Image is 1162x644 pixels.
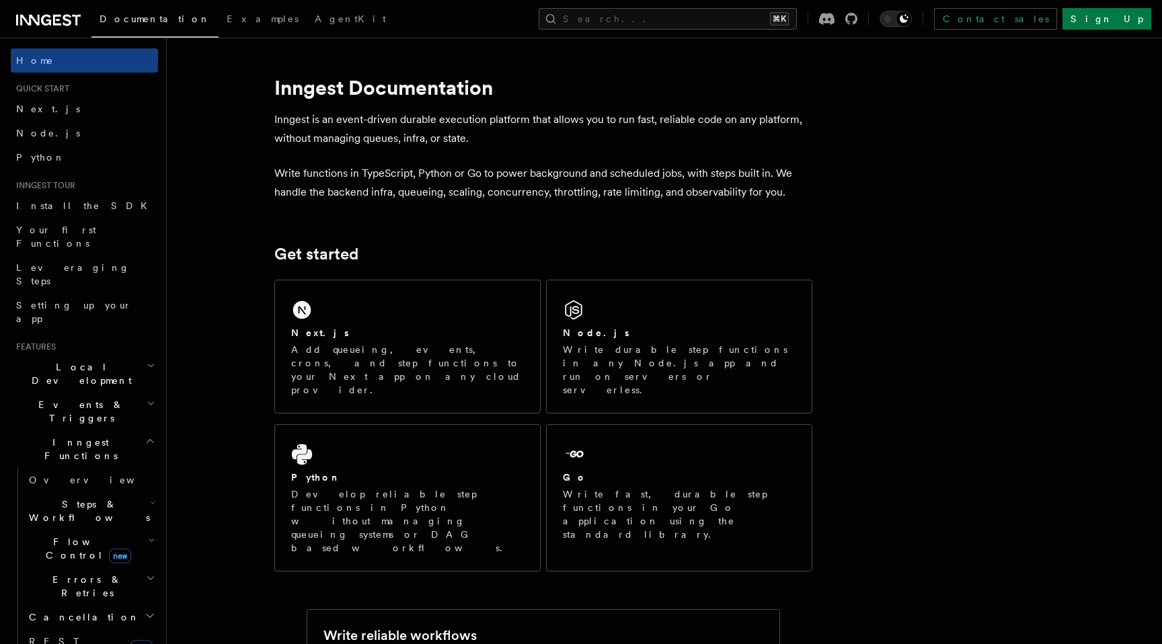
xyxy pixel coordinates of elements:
[219,4,307,36] a: Examples
[227,13,299,24] span: Examples
[274,75,812,99] h1: Inngest Documentation
[11,180,75,191] span: Inngest tour
[29,475,167,485] span: Overview
[11,436,145,462] span: Inngest Functions
[11,218,158,255] a: Your first Functions
[16,200,155,211] span: Install the SDK
[934,8,1057,30] a: Contact sales
[24,573,146,600] span: Errors & Retries
[291,471,341,484] h2: Python
[100,13,210,24] span: Documentation
[307,4,394,36] a: AgentKit
[24,610,140,624] span: Cancellation
[16,225,96,249] span: Your first Functions
[24,605,158,629] button: Cancellation
[546,280,812,413] a: Node.jsWrite durable step functions in any Node.js app and run on servers or serverless.
[11,398,147,425] span: Events & Triggers
[11,355,158,393] button: Local Development
[24,492,158,530] button: Steps & Workflows
[16,54,54,67] span: Home
[274,110,812,148] p: Inngest is an event-driven durable execution platform that allows you to run fast, reliable code ...
[11,83,69,94] span: Quick start
[24,497,150,524] span: Steps & Workflows
[16,262,130,286] span: Leveraging Steps
[11,48,158,73] a: Home
[1062,8,1151,30] a: Sign Up
[11,341,56,352] span: Features
[24,535,148,562] span: Flow Control
[770,12,789,26] kbd: ⌘K
[315,13,386,24] span: AgentKit
[11,360,147,387] span: Local Development
[11,194,158,218] a: Install the SDK
[109,549,131,563] span: new
[24,530,158,567] button: Flow Controlnew
[563,343,796,397] p: Write durable step functions in any Node.js app and run on servers or serverless.
[274,280,541,413] a: Next.jsAdd queueing, events, crons, and step functions to your Next app on any cloud provider.
[274,164,812,202] p: Write functions in TypeScript, Python or Go to power background and scheduled jobs, with steps bu...
[11,255,158,293] a: Leveraging Steps
[16,104,80,114] span: Next.js
[563,471,587,484] h2: Go
[16,128,80,138] span: Node.js
[24,468,158,492] a: Overview
[563,326,629,339] h2: Node.js
[16,300,132,324] span: Setting up your app
[880,11,912,27] button: Toggle dark mode
[91,4,219,38] a: Documentation
[11,393,158,430] button: Events & Triggers
[563,487,796,541] p: Write fast, durable step functions in your Go application using the standard library.
[539,8,797,30] button: Search...⌘K
[291,487,524,555] p: Develop reliable step functions in Python without managing queueing systems or DAG based workflows.
[291,326,349,339] h2: Next.js
[546,424,812,571] a: GoWrite fast, durable step functions in your Go application using the standard library.
[16,152,65,163] span: Python
[274,245,358,264] a: Get started
[11,121,158,145] a: Node.js
[11,293,158,331] a: Setting up your app
[11,97,158,121] a: Next.js
[291,343,524,397] p: Add queueing, events, crons, and step functions to your Next app on any cloud provider.
[274,424,541,571] a: PythonDevelop reliable step functions in Python without managing queueing systems or DAG based wo...
[11,430,158,468] button: Inngest Functions
[11,145,158,169] a: Python
[24,567,158,605] button: Errors & Retries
